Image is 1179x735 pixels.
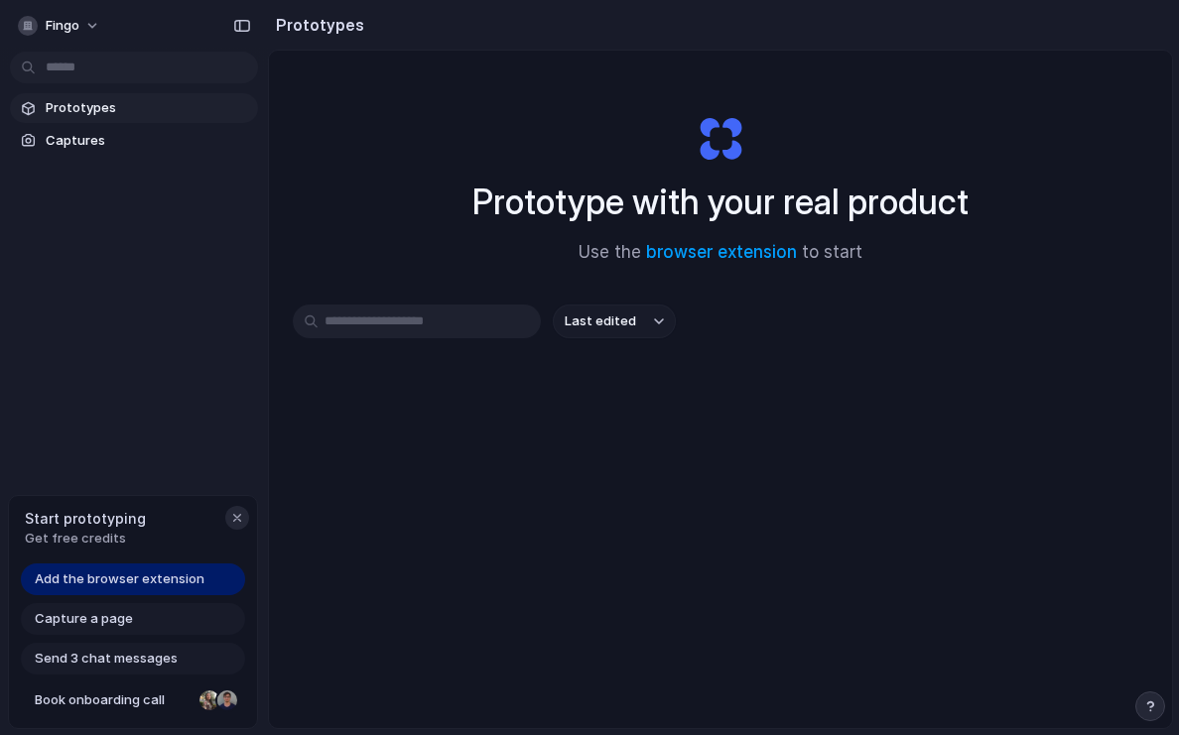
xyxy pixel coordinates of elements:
div: Christian Iacullo [215,688,239,712]
span: fingo [46,16,79,36]
h1: Prototype with your real product [472,176,969,228]
span: Send 3 chat messages [35,649,178,669]
span: Start prototyping [25,508,146,529]
a: Captures [10,126,258,156]
button: fingo [10,10,110,42]
a: Prototypes [10,93,258,123]
span: Last edited [565,311,636,331]
a: Book onboarding call [21,684,245,716]
span: Get free credits [25,529,146,549]
span: Add the browser extension [35,569,204,589]
span: Capture a page [35,609,133,629]
h2: Prototypes [268,13,364,37]
span: Use the to start [579,240,862,266]
button: Last edited [553,305,676,338]
a: browser extension [646,242,797,262]
span: Captures [46,131,250,151]
span: Book onboarding call [35,690,192,710]
span: Prototypes [46,98,250,118]
div: Nicole Kubica [197,688,221,712]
